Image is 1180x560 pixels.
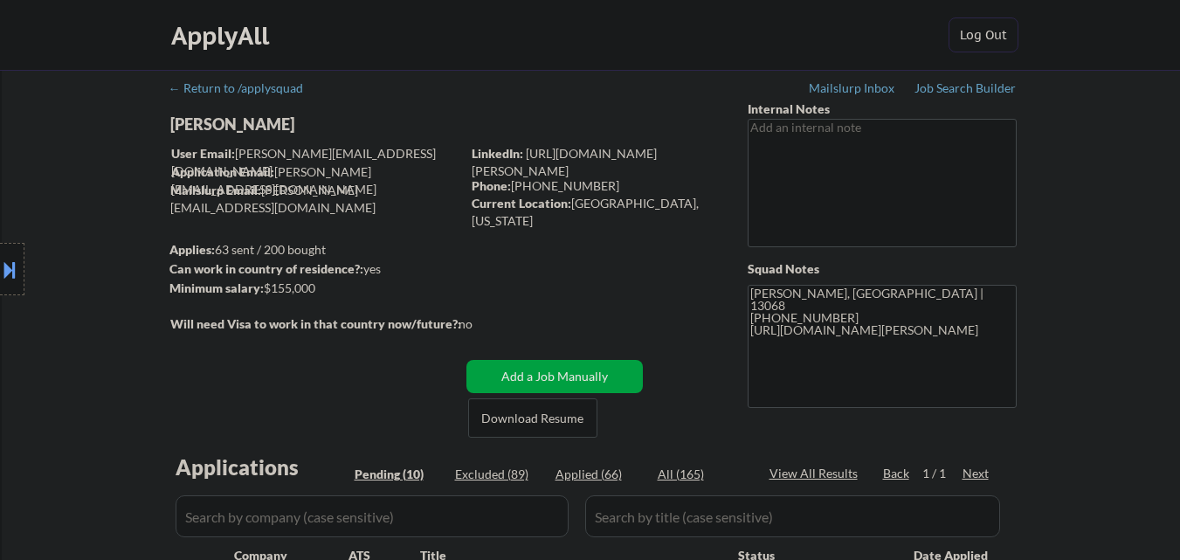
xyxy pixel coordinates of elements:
button: Download Resume [468,398,597,438]
div: ApplyAll [171,21,274,51]
input: Search by title (case sensitive) [585,495,1000,537]
strong: Phone: [472,178,511,193]
div: $155,000 [169,280,460,297]
div: Applied (66) [555,466,643,483]
div: Squad Notes [748,260,1017,278]
div: 63 sent / 200 bought [169,241,460,259]
div: 1 / 1 [922,465,963,482]
div: [PERSON_NAME][EMAIL_ADDRESS][DOMAIN_NAME] [170,182,460,216]
div: Internal Notes [748,100,1017,118]
button: Add a Job Manually [466,360,643,393]
div: Back [883,465,911,482]
div: [PHONE_NUMBER] [472,177,719,195]
div: [PERSON_NAME] [170,114,529,135]
div: Excluded (89) [455,466,542,483]
div: Mailslurp Inbox [809,82,896,94]
div: Applications [176,457,348,478]
div: [GEOGRAPHIC_DATA], [US_STATE] [472,195,719,229]
div: Next [963,465,990,482]
strong: LinkedIn: [472,146,523,161]
a: Job Search Builder [914,81,1017,99]
button: Log Out [949,17,1018,52]
input: Search by company (case sensitive) [176,495,569,537]
div: [PERSON_NAME][EMAIL_ADDRESS][DOMAIN_NAME] [171,163,460,197]
div: Pending (10) [355,466,442,483]
div: [PERSON_NAME][EMAIL_ADDRESS][DOMAIN_NAME] [171,145,460,179]
a: ← Return to /applysquad [169,81,320,99]
a: Mailslurp Inbox [809,81,896,99]
strong: Current Location: [472,196,571,211]
div: All (165) [658,466,745,483]
div: View All Results [769,465,863,482]
div: no [459,315,508,333]
a: [URL][DOMAIN_NAME][PERSON_NAME] [472,146,657,178]
div: ← Return to /applysquad [169,82,320,94]
strong: Will need Visa to work in that country now/future?: [170,316,461,331]
div: Job Search Builder [914,82,1017,94]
